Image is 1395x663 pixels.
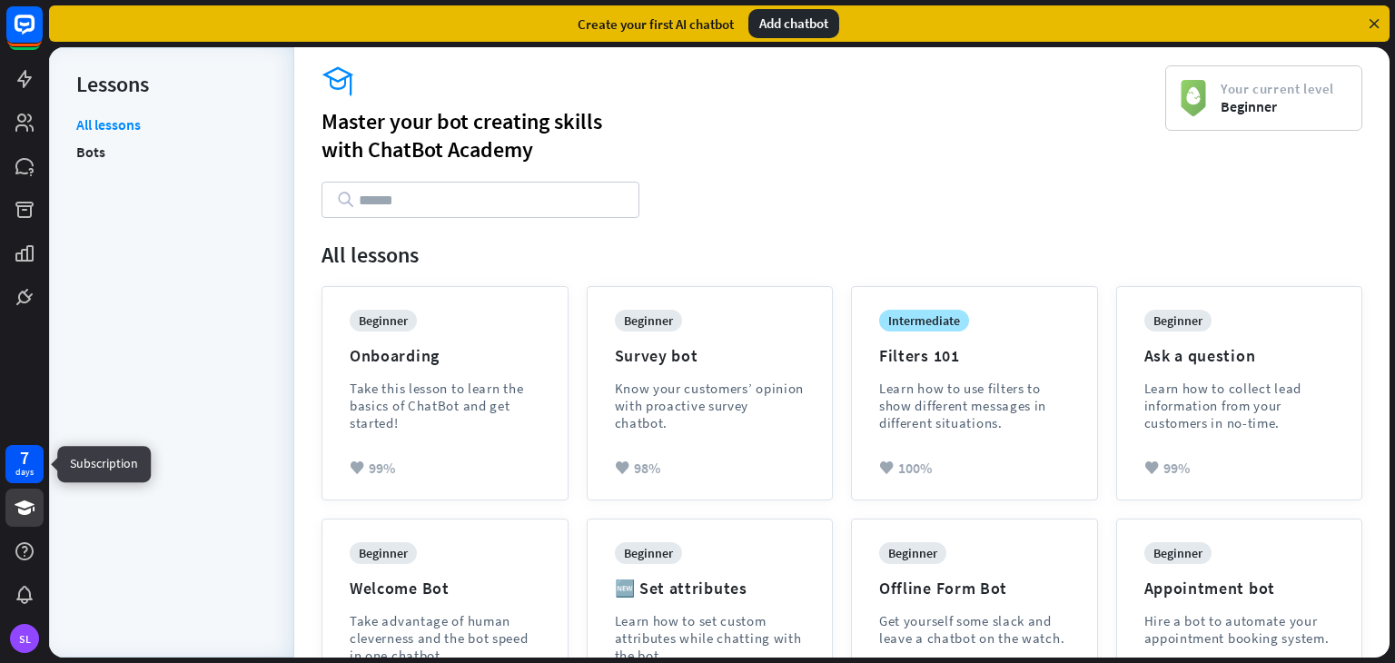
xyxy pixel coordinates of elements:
div: beginner [350,310,417,331]
div: Learn how to use filters to show different messages in different situations. [879,380,1070,431]
button: Open LiveChat chat widget [15,7,69,62]
a: All lessons [76,115,141,138]
i: heart [350,461,364,475]
span: 99% [369,459,395,477]
div: Survey bot [615,345,698,366]
i: heart [615,461,629,475]
div: beginner [615,310,682,331]
i: heart [1144,461,1159,475]
a: 7 days [5,445,44,483]
div: 🆕 Set attributes [615,578,747,599]
div: beginner [615,542,682,564]
div: Add chatbot [748,9,839,38]
div: beginner [1144,542,1212,564]
div: Master your bot creating skills with ChatBot Academy [322,107,1165,163]
div: Filters 101 [879,345,960,366]
div: Offline Form Bot [879,578,1007,599]
span: Your current level [1221,80,1334,97]
div: Create your first AI chatbot [578,15,734,33]
div: Welcome Bot [350,578,450,599]
div: 7 [20,450,29,466]
i: academy [322,65,1165,98]
div: Learn how to collect lead information from your customers in no-time. [1144,380,1335,431]
div: Hire a bot to automate your appointment booking system. [1144,612,1335,647]
i: heart [879,461,894,475]
div: All lessons [322,241,1362,269]
div: Get yourself some slack and leave a chatbot on the watch. [879,612,1070,647]
div: Ask a question [1144,345,1256,366]
div: Know your customers’ opinion with proactive survey chatbot. [615,380,806,431]
div: SL [10,624,39,653]
div: Appointment bot [1144,578,1276,599]
a: Bots [76,138,105,165]
span: 99% [1163,459,1190,477]
div: Lessons [76,70,267,98]
div: Take this lesson to learn the basics of ChatBot and get started! [350,380,540,431]
div: beginner [350,542,417,564]
div: intermediate [879,310,969,331]
div: beginner [879,542,946,564]
span: 98% [634,459,660,477]
div: Onboarding [350,345,440,366]
span: Beginner [1221,97,1334,115]
div: days [15,466,34,479]
span: 100% [898,459,932,477]
div: beginner [1144,310,1212,331]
